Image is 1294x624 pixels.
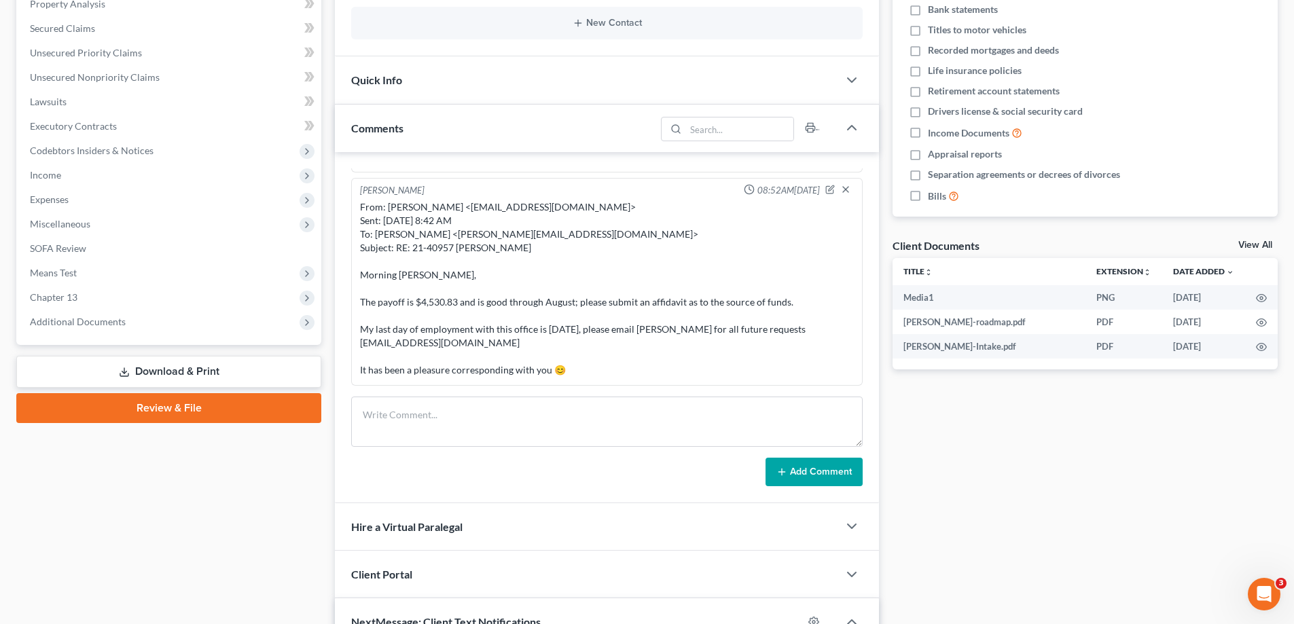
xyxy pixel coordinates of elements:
a: Extensionunfold_more [1096,266,1151,276]
i: unfold_more [924,268,933,276]
span: Appraisal reports [928,147,1002,161]
span: Codebtors Insiders & Notices [30,145,154,156]
span: Miscellaneous [30,218,90,230]
a: View All [1238,240,1272,250]
span: Unsecured Priority Claims [30,47,142,58]
a: Unsecured Nonpriority Claims [19,65,321,90]
td: [PERSON_NAME]-Intake.pdf [893,334,1085,359]
td: Media1 [893,285,1085,310]
a: Download & Print [16,356,321,388]
span: Client Portal [351,568,412,581]
span: Unsecured Nonpriority Claims [30,71,160,83]
span: Income Documents [928,126,1009,140]
i: expand_more [1226,268,1234,276]
div: From: [PERSON_NAME] <[EMAIL_ADDRESS][DOMAIN_NAME]> Sent: [DATE] 8:42 AM To: [PERSON_NAME] <[PERSO... [360,200,854,377]
a: Titleunfold_more [903,266,933,276]
span: Income [30,169,61,181]
span: Bills [928,189,946,203]
a: Lawsuits [19,90,321,114]
span: SOFA Review [30,242,86,254]
a: Secured Claims [19,16,321,41]
button: Add Comment [766,458,863,486]
span: 08:52AM[DATE] [757,184,820,197]
td: PDF [1085,310,1162,334]
span: Retirement account statements [928,84,1060,98]
td: PNG [1085,285,1162,310]
span: 3 [1276,578,1287,589]
span: Executory Contracts [30,120,117,132]
a: Review & File [16,393,321,423]
span: Chapter 13 [30,291,77,303]
button: New Contact [362,18,852,29]
a: Date Added expand_more [1173,266,1234,276]
span: Secured Claims [30,22,95,34]
span: Separation agreements or decrees of divorces [928,168,1120,181]
td: [DATE] [1162,334,1245,359]
iframe: Intercom live chat [1248,578,1280,610]
td: [DATE] [1162,285,1245,310]
span: Hire a Virtual Paralegal [351,520,463,533]
input: Search... [686,117,794,141]
div: Client Documents [893,238,980,253]
span: Recorded mortgages and deeds [928,43,1059,57]
span: Comments [351,122,403,134]
span: Additional Documents [30,316,126,327]
span: Drivers license & social security card [928,105,1083,118]
a: Executory Contracts [19,114,321,139]
td: [PERSON_NAME]-roadmap.pdf [893,310,1085,334]
td: [DATE] [1162,310,1245,334]
span: Means Test [30,267,77,278]
a: SOFA Review [19,236,321,261]
td: PDF [1085,334,1162,359]
span: Bank statements [928,3,998,16]
span: Titles to motor vehicles [928,23,1026,37]
span: Quick Info [351,73,402,86]
div: [PERSON_NAME] [360,184,425,198]
span: Life insurance policies [928,64,1022,77]
i: unfold_more [1143,268,1151,276]
span: Expenses [30,194,69,205]
a: Unsecured Priority Claims [19,41,321,65]
span: Lawsuits [30,96,67,107]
